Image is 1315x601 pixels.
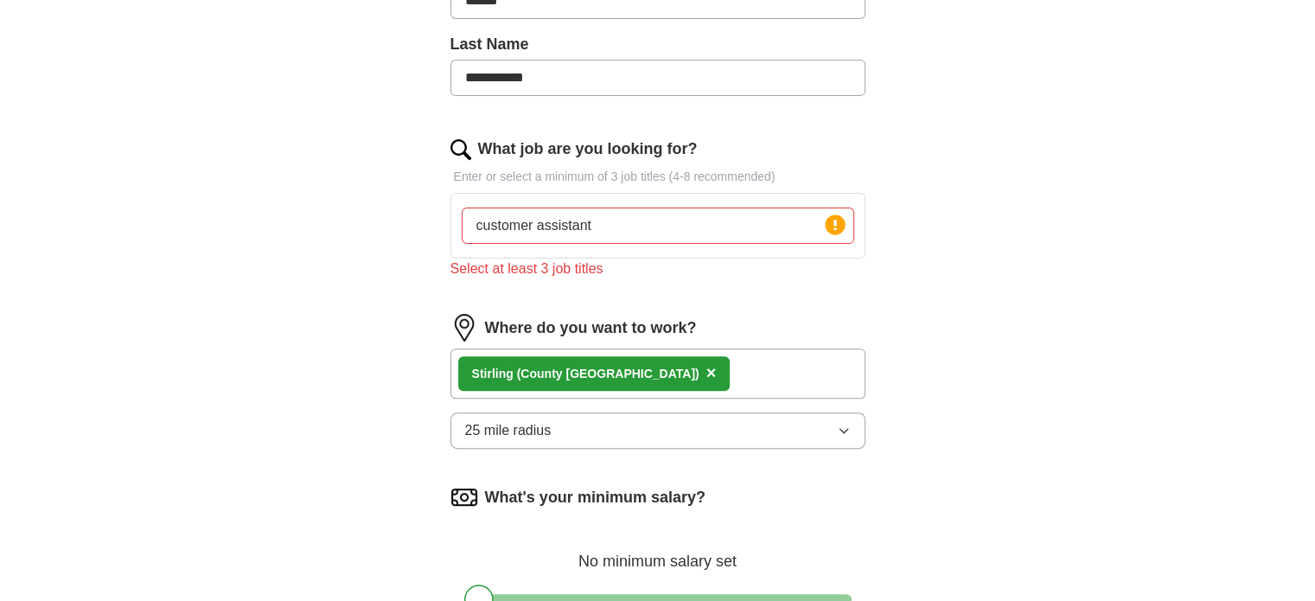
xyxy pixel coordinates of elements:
span: (County [GEOGRAPHIC_DATA]) [517,367,699,380]
img: salary.png [450,483,478,511]
label: Where do you want to work? [485,316,697,340]
div: Select at least 3 job titles [450,259,865,279]
input: Type a job title and press enter [462,208,854,244]
label: What's your minimum salary? [485,486,705,509]
div: No minimum salary set [450,532,865,573]
label: What job are you looking for? [478,137,698,161]
img: search.png [450,139,471,160]
button: 25 mile radius [450,412,865,449]
strong: Stirling [472,367,514,380]
button: × [706,361,717,387]
span: 25 mile radius [465,420,552,441]
p: Enter or select a minimum of 3 job titles (4-8 recommended) [450,168,865,186]
span: × [706,363,717,382]
label: Last Name [450,33,865,56]
img: location.png [450,314,478,342]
